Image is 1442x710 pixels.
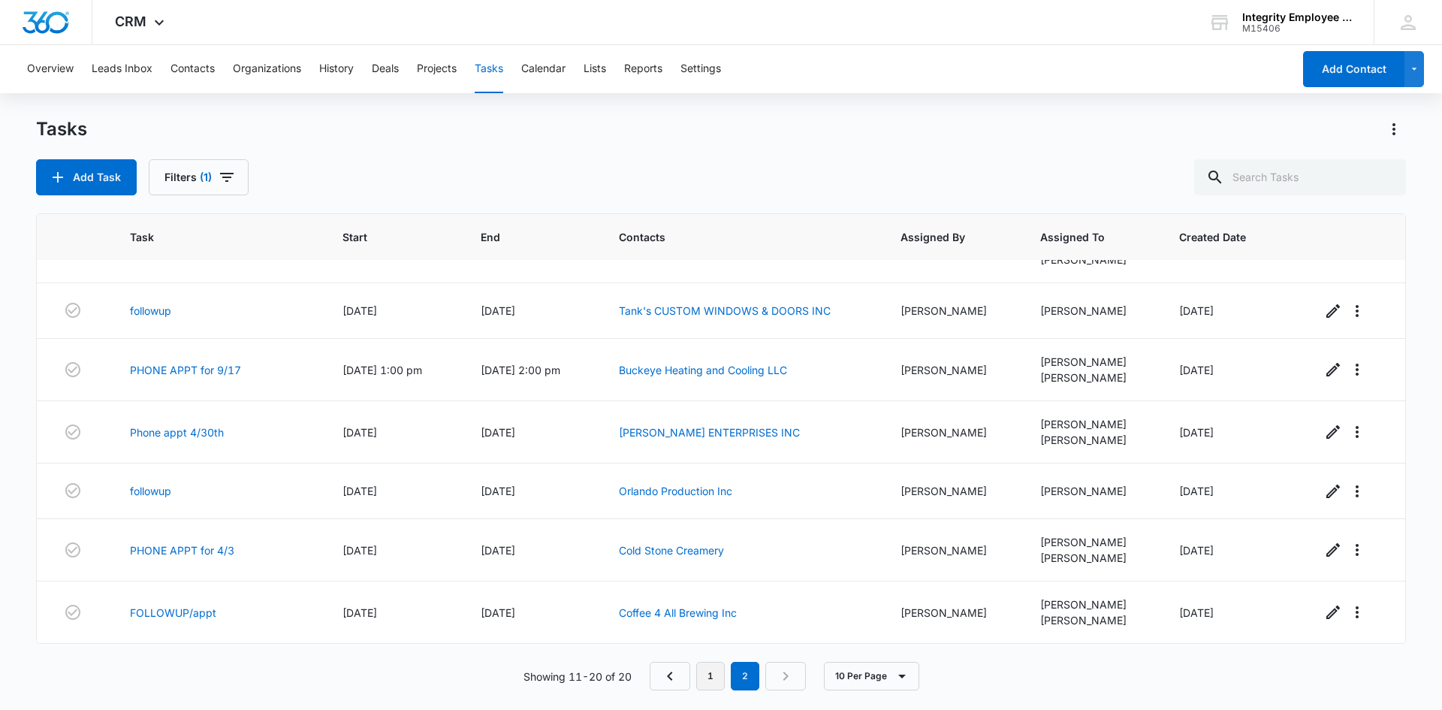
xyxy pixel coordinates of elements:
[1242,11,1352,23] div: account name
[1040,354,1143,370] div: [PERSON_NAME]
[650,662,806,690] nav: Pagination
[900,424,1003,440] div: [PERSON_NAME]
[481,544,515,557] span: [DATE]
[342,364,422,376] span: [DATE] 1:00 pm
[1040,432,1143,448] div: [PERSON_NAME]
[1179,426,1214,439] span: [DATE]
[36,159,137,195] button: Add Task
[149,159,249,195] button: Filters(1)
[900,542,1003,558] div: [PERSON_NAME]
[619,229,843,245] span: Contacts
[92,45,152,93] button: Leads Inbox
[1040,416,1143,432] div: [PERSON_NAME]
[481,304,515,317] span: [DATE]
[1382,117,1406,141] button: Actions
[824,662,919,690] button: 10 Per Page
[481,229,561,245] span: End
[1179,229,1263,245] span: Created Date
[1040,483,1143,499] div: [PERSON_NAME]
[1040,370,1143,385] div: [PERSON_NAME]
[731,662,759,690] em: 2
[417,45,457,93] button: Projects
[619,364,787,376] a: Buckeye Heating and Cooling LLC
[130,605,216,621] a: FOLLOWUP/appt
[523,669,632,684] p: Showing 11-20 of 20
[680,45,721,93] button: Settings
[1194,159,1406,195] input: Search Tasks
[619,485,732,497] a: Orlando Production Inc
[342,229,423,245] span: Start
[342,606,377,619] span: [DATE]
[319,45,354,93] button: History
[900,605,1003,621] div: [PERSON_NAME]
[1040,597,1143,612] div: [PERSON_NAME]
[1303,51,1404,87] button: Add Contact
[696,662,725,690] a: Page 1
[900,483,1003,499] div: [PERSON_NAME]
[619,304,831,317] a: Tank's CUSTOM WINDOWS & DOORS INC
[130,229,285,245] span: Task
[342,544,377,557] span: [DATE]
[1179,304,1214,317] span: [DATE]
[1040,534,1143,550] div: [PERSON_NAME]
[900,303,1003,319] div: [PERSON_NAME]
[342,304,377,317] span: [DATE]
[1242,23,1352,34] div: account id
[619,426,800,439] a: [PERSON_NAME] ENTERPRISES INC
[1040,612,1143,628] div: [PERSON_NAME]
[342,485,377,497] span: [DATE]
[36,118,87,140] h1: Tasks
[1040,550,1143,566] div: [PERSON_NAME]
[1040,229,1121,245] span: Assigned To
[1179,364,1214,376] span: [DATE]
[521,45,566,93] button: Calendar
[115,14,146,29] span: CRM
[342,426,377,439] span: [DATE]
[130,424,224,440] a: Phone appt 4/30th
[1040,303,1143,319] div: [PERSON_NAME]
[481,606,515,619] span: [DATE]
[481,364,560,376] span: [DATE] 2:00 pm
[900,229,982,245] span: Assigned By
[372,45,399,93] button: Deals
[650,662,690,690] a: Previous Page
[170,45,215,93] button: Contacts
[475,45,503,93] button: Tasks
[1179,544,1214,557] span: [DATE]
[1179,606,1214,619] span: [DATE]
[624,45,662,93] button: Reports
[233,45,301,93] button: Organizations
[130,303,171,319] a: followup
[130,483,171,499] a: followup
[481,426,515,439] span: [DATE]
[900,362,1003,378] div: [PERSON_NAME]
[1179,485,1214,497] span: [DATE]
[130,542,234,558] a: PHONE APPT for 4/3
[619,544,724,557] a: Cold Stone Creamery
[619,606,737,619] a: Coffee 4 All Brewing Inc
[27,45,74,93] button: Overview
[584,45,606,93] button: Lists
[200,172,212,183] span: (1)
[130,362,241,378] a: PHONE APPT for 9/17
[481,485,515,497] span: [DATE]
